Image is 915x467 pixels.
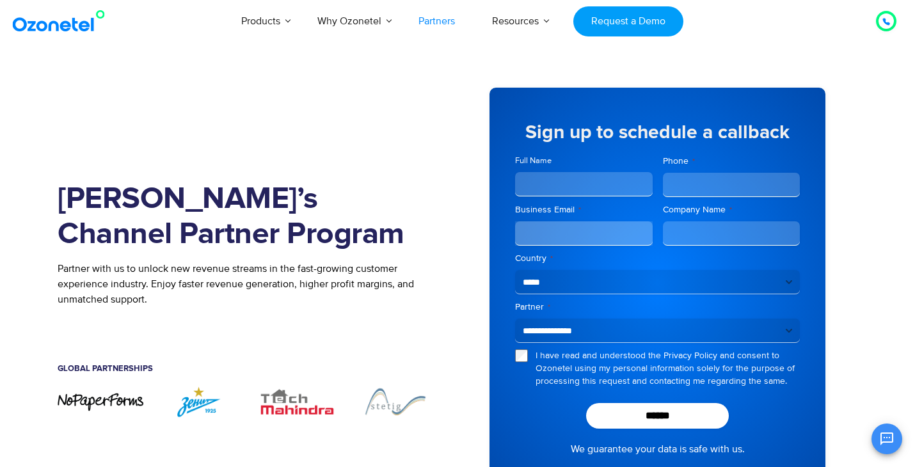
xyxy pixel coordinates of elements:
img: Stetig [353,386,438,417]
img: nopaperforms [58,392,143,412]
div: Image Carousel [58,386,438,417]
img: ZENIT [156,386,242,417]
p: Partner with us to unlock new revenue streams in the fast-growing customer experience industry. E... [58,261,438,307]
label: Full Name [515,155,653,167]
label: Business Email [515,203,653,216]
a: We guarantee your data is safe with us. [571,441,745,457]
label: Phone [663,155,800,168]
div: 2 / 7 [156,386,242,417]
h5: Global Partnerships [58,365,438,373]
div: 4 / 7 [353,386,438,417]
img: TechMahindra [255,386,340,417]
div: 1 / 7 [58,392,143,412]
label: Partner [515,301,800,313]
a: Request a Demo [573,6,683,36]
h1: [PERSON_NAME]’s Channel Partner Program [58,182,438,252]
h5: Sign up to schedule a callback [515,123,800,142]
div: 3 / 7 [255,386,340,417]
label: Country [515,252,800,265]
label: I have read and understood the Privacy Policy and consent to Ozonetel using my personal informati... [536,349,800,388]
label: Company Name [663,203,800,216]
button: Open chat [871,423,902,454]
